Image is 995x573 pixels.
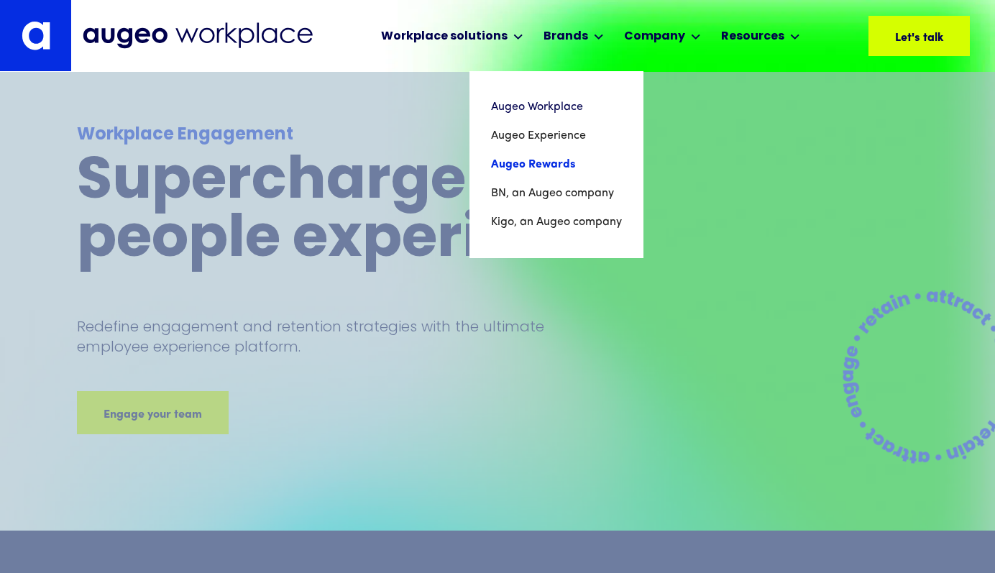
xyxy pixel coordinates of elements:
[22,21,50,50] img: Augeo's "a" monogram decorative logo in white.
[868,16,970,56] a: Let's talk
[721,28,784,45] div: Resources
[544,28,588,45] div: Brands
[491,122,622,150] a: Augeo Experience
[469,71,643,258] nav: Brands
[381,28,508,45] div: Workplace solutions
[491,150,622,179] a: Augeo Rewards
[83,22,313,49] img: Augeo Workplace business unit full logo in mignight blue.
[491,208,622,237] a: Kigo, an Augeo company
[624,28,685,45] div: Company
[491,179,622,208] a: BN, an Augeo company
[491,93,622,122] a: Augeo Workplace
